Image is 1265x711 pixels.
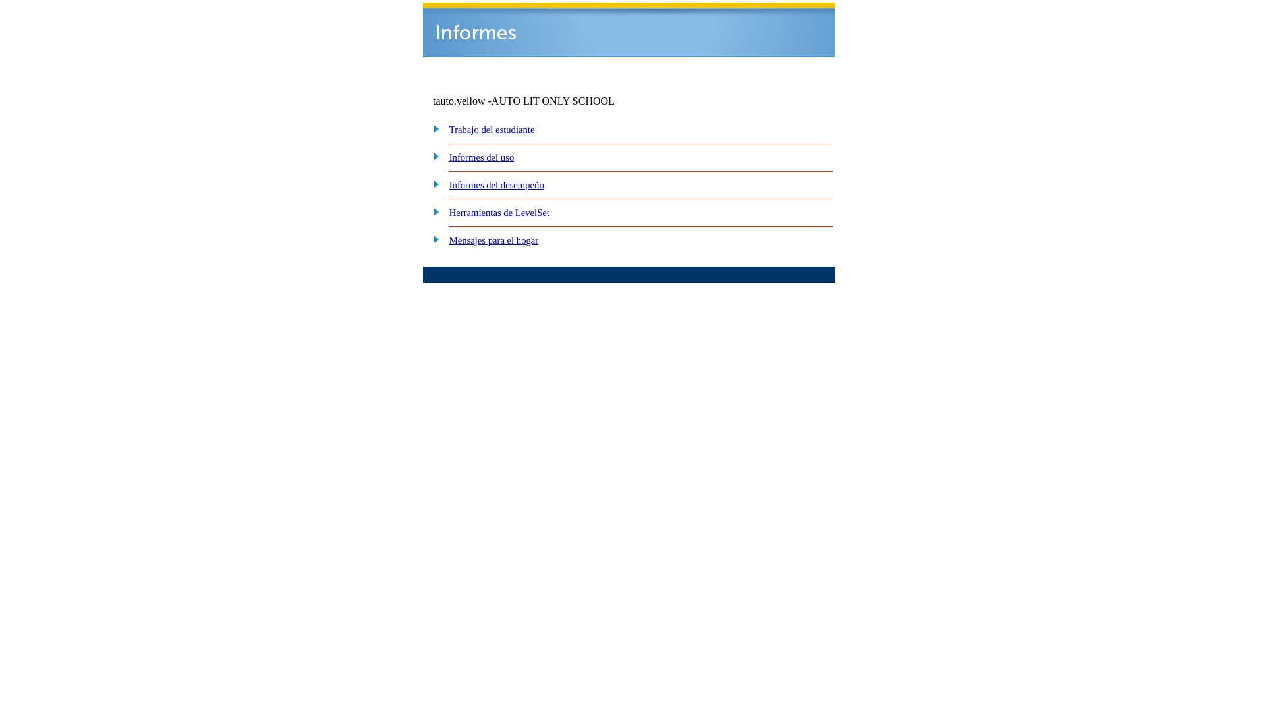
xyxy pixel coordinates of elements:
[449,180,544,190] a: Informes del desempeño
[492,95,615,107] nobr: AUTO LIT ONLY SCHOOL
[423,3,835,57] img: header
[426,122,440,134] img: plus.gif
[426,150,440,162] img: plus.gif
[426,233,440,245] img: plus.gif
[433,95,675,107] td: tauto.yellow -
[449,152,515,163] a: Informes del uso
[449,124,535,135] a: Trabajo del estudiante
[426,205,440,217] img: plus.gif
[449,235,539,246] a: Mensajes para el hogar
[449,207,549,218] a: Herramientas de LevelSet
[426,178,440,190] img: plus.gif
